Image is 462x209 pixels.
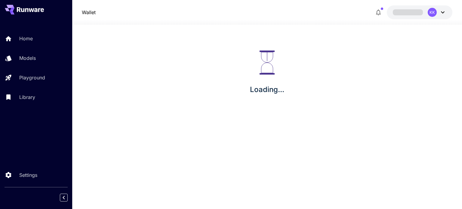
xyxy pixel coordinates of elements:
[60,194,68,201] button: Collapse sidebar
[19,171,37,179] p: Settings
[64,192,72,203] div: Collapse sidebar
[19,74,45,81] p: Playground
[19,94,35,101] p: Library
[82,9,96,16] a: Wallet
[387,5,452,19] button: KK
[19,54,36,62] p: Models
[19,35,33,42] p: Home
[82,9,96,16] nav: breadcrumb
[250,84,284,95] p: Loading...
[428,8,437,17] div: KK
